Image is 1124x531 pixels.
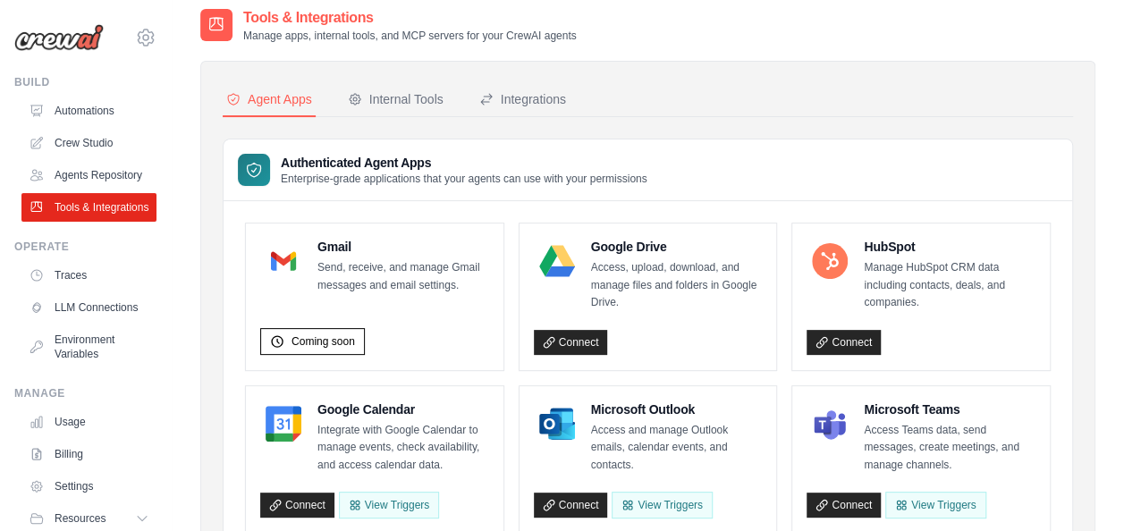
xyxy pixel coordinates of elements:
[21,293,156,322] a: LLM Connections
[21,408,156,436] a: Usage
[317,238,489,256] h4: Gmail
[864,238,1035,256] h4: HubSpot
[864,422,1035,475] p: Access Teams data, send messages, create meetings, and manage channels.
[864,259,1035,312] p: Manage HubSpot CRM data including contacts, deals, and companies.
[226,90,312,108] div: Agent Apps
[317,259,489,294] p: Send, receive, and manage Gmail messages and email settings.
[21,261,156,290] a: Traces
[339,492,439,518] button: View Triggers
[21,161,156,190] a: Agents Repository
[591,422,763,475] p: Access and manage Outlook emails, calendar events, and contacts.
[21,193,156,222] a: Tools & Integrations
[591,400,763,418] h4: Microsoft Outlook
[292,334,355,349] span: Coming soon
[21,440,156,468] a: Billing
[807,493,881,518] a: Connect
[21,472,156,501] a: Settings
[55,511,106,526] span: Resources
[281,154,647,172] h3: Authenticated Agent Apps
[479,90,566,108] div: Integrations
[476,83,570,117] button: Integrations
[266,243,301,279] img: Gmail Logo
[344,83,447,117] button: Internal Tools
[864,400,1035,418] h4: Microsoft Teams
[223,83,316,117] button: Agent Apps
[812,406,848,442] img: Microsoft Teams Logo
[612,492,712,518] : View Triggers
[348,90,444,108] div: Internal Tools
[266,406,301,442] img: Google Calendar Logo
[21,129,156,157] a: Crew Studio
[591,238,763,256] h4: Google Drive
[243,7,577,29] h2: Tools & Integrations
[281,172,647,186] p: Enterprise-grade applications that your agents can use with your permissions
[317,400,489,418] h4: Google Calendar
[534,493,608,518] a: Connect
[317,422,489,475] p: Integrate with Google Calendar to manage events, check availability, and access calendar data.
[14,24,104,51] img: Logo
[812,243,848,279] img: HubSpot Logo
[807,330,881,355] a: Connect
[14,75,156,89] div: Build
[14,386,156,400] div: Manage
[21,97,156,125] a: Automations
[534,330,608,355] a: Connect
[260,493,334,518] a: Connect
[21,325,156,368] a: Environment Variables
[539,406,575,442] img: Microsoft Outlook Logo
[591,259,763,312] p: Access, upload, download, and manage files and folders in Google Drive.
[243,29,577,43] p: Manage apps, internal tools, and MCP servers for your CrewAI agents
[885,492,985,518] : View Triggers
[539,243,575,279] img: Google Drive Logo
[14,240,156,254] div: Operate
